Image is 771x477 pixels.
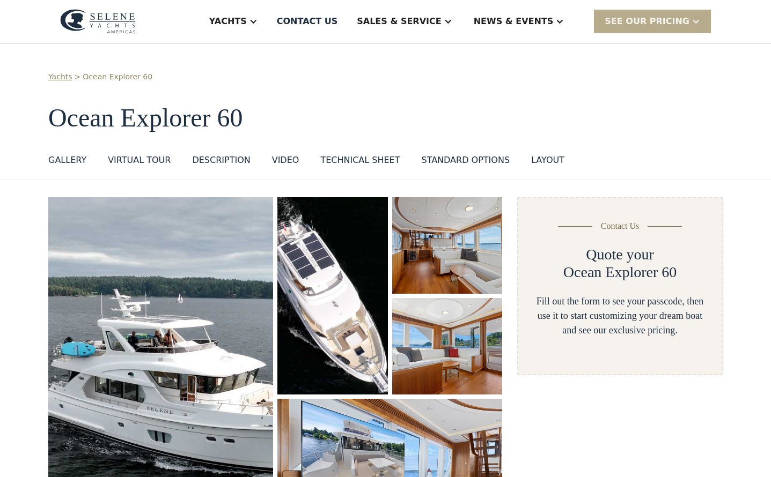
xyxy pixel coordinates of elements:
div: DESCRIPTION [192,154,250,167]
div: Contact US [277,15,338,28]
a: VIDEO [272,154,299,171]
div: Technical sheet [320,154,400,167]
div: layout [531,154,564,167]
h1: Ocean Explorer 60 [48,104,723,132]
div: > [75,71,81,83]
div: News & EVENTS [474,15,554,28]
a: Technical sheet [320,154,400,171]
div: Fill out the form to see your passcode, then use it to start customizing your dream boat and see ... [535,294,704,338]
div: standard options [421,154,510,167]
div: VIDEO [272,154,299,167]
h2: Ocean Explorer 60 [563,263,677,281]
a: GALLERY [48,154,86,171]
div: Contact Us [601,220,640,233]
div: VIRTUAL TOUR [108,154,171,167]
a: Yachts [48,71,72,83]
a: standard options [421,154,510,171]
a: Ocean Explorer 60 [83,71,152,83]
a: layout [531,154,564,171]
a: DESCRIPTION [192,154,250,171]
div: Sales & Service [357,15,441,28]
h2: Quote your [586,245,654,264]
div: SEE Our Pricing [605,15,689,28]
img: logo [60,9,136,34]
a: VIRTUAL TOUR [108,154,171,171]
div: Yachts [209,15,247,28]
div: GALLERY [48,154,86,167]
